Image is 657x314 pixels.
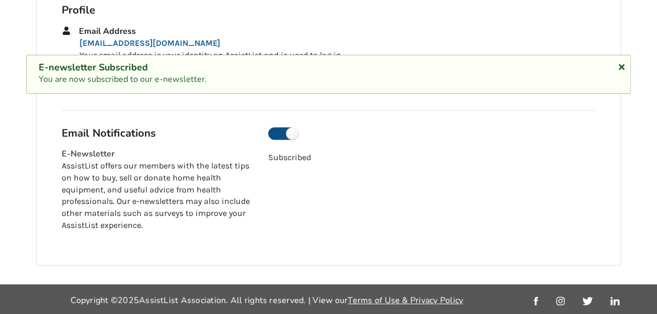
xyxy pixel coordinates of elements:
img: instagram_link [556,297,564,305]
p: Your email address is your identity on AssistList and is used to log in. [79,50,595,62]
div: You are now subscribed to our e-newsletter. [39,62,618,86]
div: Email Notifications [62,126,251,140]
p: AssistList offers our members with the latest tips on how to buy, sell or donate home health equi... [62,160,251,232]
a: Terms of Use & Privacy Policy [348,295,463,306]
p: [EMAIL_ADDRESS][DOMAIN_NAME] [79,38,595,50]
img: facebook_link [534,297,538,305]
img: linkedin_link [610,297,619,305]
div: Profile [62,3,595,17]
div: E-newsletter Subscribed [39,62,618,74]
p: Subscribed [268,152,595,164]
span: E-Newsletter [62,148,114,160]
span: Email Address [79,26,136,37]
img: twitter_link [582,297,592,305]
